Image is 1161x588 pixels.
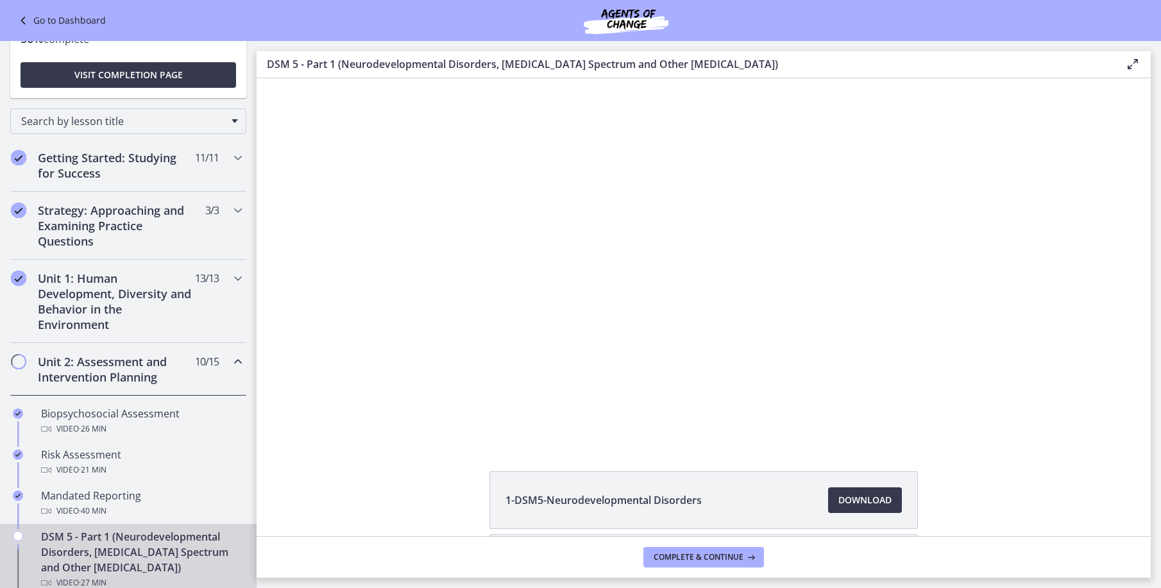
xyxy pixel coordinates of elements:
span: 1-DSM5-Neurodevelopmental Disorders [505,492,702,508]
a: Download [828,487,902,513]
span: · 21 min [79,462,106,478]
span: Download [838,492,892,508]
h3: DSM 5 - Part 1 (Neurodevelopmental Disorders, [MEDICAL_DATA] Spectrum and Other [MEDICAL_DATA]) [267,56,1105,72]
div: Video [41,503,241,519]
span: 11 / 11 [195,150,219,165]
i: Completed [11,150,26,165]
span: Complete & continue [654,552,743,562]
span: Visit completion page [74,67,183,83]
div: Mandated Reporting [41,488,241,519]
div: Video [41,462,241,478]
i: Completed [13,449,23,460]
h2: Unit 1: Human Development, Diversity and Behavior in the Environment [38,271,194,332]
div: Biopsychosocial Assessment [41,406,241,437]
i: Completed [13,408,23,419]
div: Risk Assessment [41,447,241,478]
i: Completed [11,203,26,218]
span: · 40 min [79,503,106,519]
span: 13 / 13 [195,271,219,286]
span: 10 / 15 [195,354,219,369]
div: Search by lesson title [10,108,246,134]
h2: Unit 2: Assessment and Intervention Planning [38,354,194,385]
h2: Strategy: Approaching and Examining Practice Questions [38,203,194,249]
i: Completed [13,491,23,501]
span: · 26 min [79,421,106,437]
iframe: Video Lesson [257,78,1151,442]
i: Completed [11,271,26,286]
img: Agents of Change [549,5,703,36]
div: Video [41,421,241,437]
button: Visit completion page [21,62,236,88]
h2: Getting Started: Studying for Success [38,150,194,181]
span: Search by lesson title [21,114,225,128]
span: 3 / 3 [205,203,219,218]
button: Complete & continue [643,547,764,567]
a: Go to Dashboard [15,13,106,28]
